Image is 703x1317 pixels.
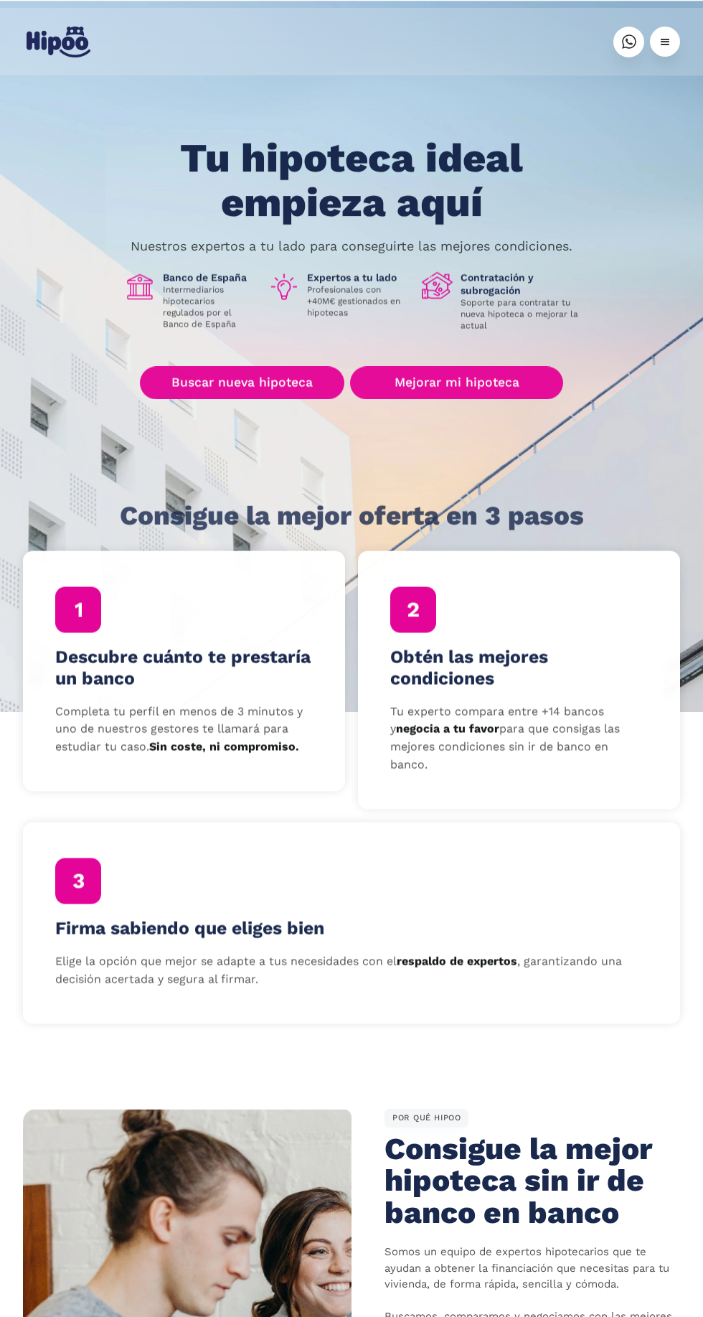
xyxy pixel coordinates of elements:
p: Elige la opción que mejor se adapte a tus necesidades con el , garantizando una decisión acertada... [55,952,648,988]
strong: Sin coste, ni compromiso. [149,739,299,753]
h1: Expertos a tu lado [307,271,410,283]
h4: Descubre cuánto te prestaría un banco [55,646,313,689]
h1: Contratación y subrogación [461,271,580,296]
p: Profesionales con +40M€ gestionados en hipotecas [307,283,410,318]
h4: Firma sabiendo que eliges bien [55,918,324,939]
h1: Banco de España [163,271,257,283]
strong: negocia a tu favor [396,722,499,736]
div: menu [650,27,680,57]
p: Completa tu perfil en menos de 3 minutos y uno de nuestros gestores te llamará para estudiar tu c... [55,703,313,756]
h4: Obtén las mejores condiciones [390,646,648,689]
p: Nuestros expertos a tu lado para conseguirte las mejores condiciones. [131,240,572,252]
p: Soporte para contratar tu nueva hipoteca o mejorar la actual [461,296,580,331]
p: Tu experto compara entre +14 bancos y para que consigas las mejores condiciones sin ir de banco e... [390,703,648,774]
p: Intermediarios hipotecarios regulados por el Banco de España [163,283,257,329]
h1: Tu hipoteca ideal empieza aquí [121,136,582,225]
h1: Consigue la mejor oferta en 3 pasos [120,502,584,530]
div: POR QUÉ HIPOO [384,1109,469,1128]
strong: respaldo de expertos [397,954,517,967]
h2: Consigue la mejor hipoteca sin ir de banco en banco [384,1133,659,1229]
a: Buscar nueva hipoteca [140,366,344,399]
a: home [23,21,93,63]
a: Mejorar mi hipoteca [350,366,563,399]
